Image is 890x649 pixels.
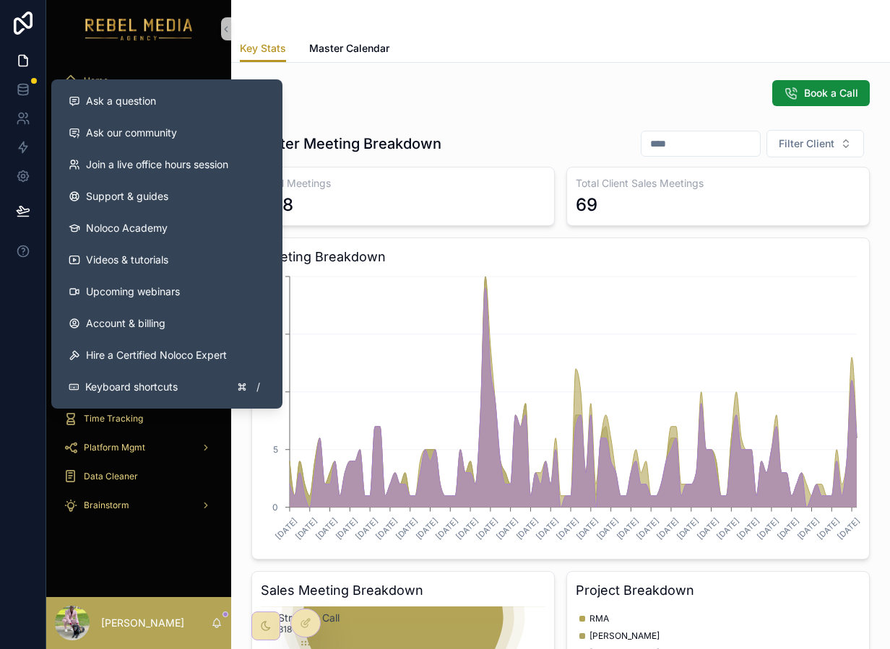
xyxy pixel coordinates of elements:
span: Account & billing [86,316,165,331]
span: / [252,381,264,393]
button: Ask a question [57,85,277,117]
tspan: 0 [272,502,278,513]
text: [DATE] [373,515,399,541]
h1: Master Meeting Breakdown [251,134,441,154]
a: Account & billing [57,308,277,339]
text: [DATE] [394,515,420,541]
span: Noloco Academy [86,221,168,235]
a: Brainstorm [55,492,222,518]
text: [DATE] [835,515,861,541]
span: Platform Mgmt [84,442,145,453]
text: [DATE] [293,515,319,541]
text: [DATE] [654,515,681,541]
text: [DATE] [695,515,721,541]
h3: Project Breakdown [576,580,860,601]
a: Join a live office hours session [57,149,277,180]
span: Upcoming webinars [86,284,180,299]
button: Hire a Certified Noloco Expert [57,339,277,371]
text: [DATE] [514,515,540,541]
button: Keyboard shortcuts/ [57,371,277,403]
a: Home [55,68,222,94]
tspan: 5 [273,444,278,455]
h3: Meeting Breakdown [261,247,860,267]
span: Filter Client [779,136,834,151]
span: [PERSON_NAME] [589,630,660,642]
span: Videos & tutorials [86,253,168,267]
text: [DATE] [535,515,561,541]
text: [DATE] [816,515,842,541]
text: [DATE] [635,515,661,541]
text: [DATE] [775,515,801,541]
span: Home [84,75,108,87]
text: [DATE] [755,515,781,541]
a: Upcoming webinars [57,276,277,308]
text: [DATE] [273,515,299,541]
text: 318 [278,624,292,635]
text: [DATE] [314,515,340,541]
text: [DATE] [735,515,761,541]
button: Select Button [766,130,864,157]
span: Time Tracking [84,413,143,424]
a: Support & guides [57,180,277,212]
span: Brainstorm [84,500,129,511]
span: Key Stats [240,41,286,56]
span: Data Cleaner [84,471,138,482]
img: App logo [85,17,193,40]
h3: Sales Meeting Breakdown [261,580,545,601]
a: Key Stats [240,35,286,63]
a: Platform Mgmt [55,435,222,461]
div: chart [261,273,860,550]
a: Master Calendar [309,35,389,64]
a: Data Cleaner [55,463,222,489]
div: scrollable content [46,58,231,537]
text: [DATE] [554,515,580,541]
text: [DATE] [414,515,440,541]
a: Videos & tutorials [57,244,277,276]
span: Master Calendar [309,41,389,56]
h3: Total Client Sales Meetings [576,176,860,191]
text: [DATE] [574,515,600,541]
text: [DATE] [454,515,480,541]
span: Hire a Certified Noloco Expert [86,348,227,362]
text: [DATE] [795,515,821,541]
text: [DATE] [334,515,360,541]
span: Support & guides [86,189,168,204]
text: [DATE] [715,515,741,541]
span: RMA [589,613,609,624]
text: [DATE] [354,515,380,541]
button: Book a Call [772,80,870,106]
a: Noloco Academy [57,212,277,244]
text: [DATE] [474,515,500,541]
h3: Total Meetings [261,176,545,191]
span: Ask our community [86,126,177,140]
text: [DATE] [615,515,641,541]
text: [DATE] [494,515,520,541]
p: [PERSON_NAME] [101,616,184,630]
text: [DATE] [434,515,460,541]
a: Ask our community [57,117,277,149]
span: Join a live office hours session [86,157,228,172]
span: Keyboard shortcuts [85,380,178,394]
text: [DATE] [675,515,701,541]
span: Book a Call [804,86,858,100]
a: Time Tracking [55,406,222,432]
span: Ask a question [86,94,156,108]
text: [DATE] [595,515,621,541]
div: 69 [576,193,597,217]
